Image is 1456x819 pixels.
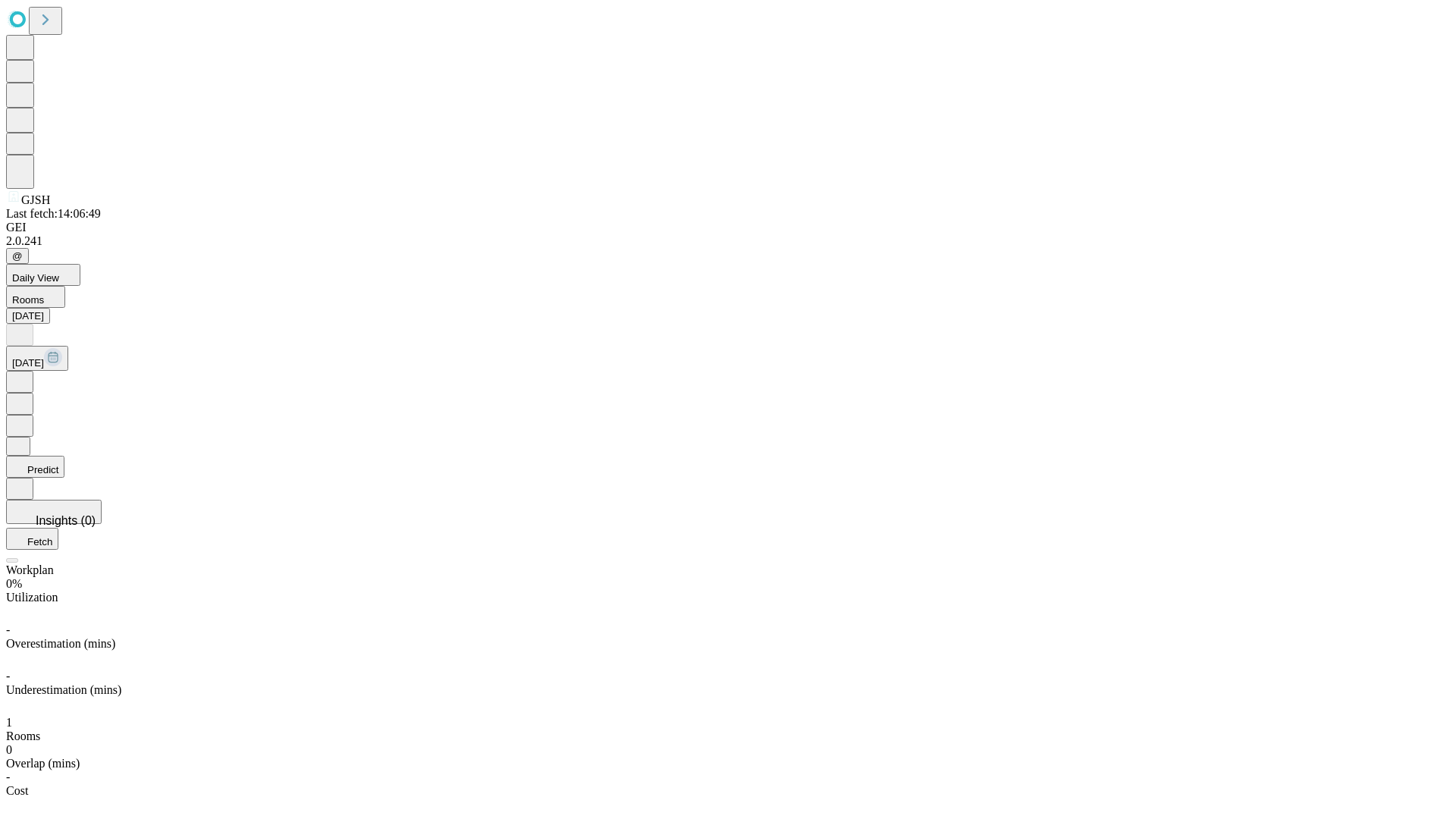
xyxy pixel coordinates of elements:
[6,757,80,770] span: Overlap (mins)
[6,346,68,371] button: [DATE]
[6,623,10,636] span: -
[21,193,50,206] span: GJSH
[6,221,1450,234] div: GEI
[6,637,115,650] span: Overestimation (mins)
[6,456,64,478] button: Predict
[6,286,65,308] button: Rooms
[6,563,54,576] span: Workplan
[12,294,44,306] span: Rooms
[6,234,1450,248] div: 2.0.241
[6,784,28,797] span: Cost
[6,528,58,550] button: Fetch
[6,248,29,264] button: @
[12,357,44,369] span: [DATE]
[36,514,96,527] span: Insights (0)
[6,770,10,783] span: -
[6,207,101,220] span: Last fetch: 14:06:49
[12,250,23,262] span: @
[6,670,10,682] span: -
[6,730,40,742] span: Rooms
[6,264,80,286] button: Daily View
[6,591,58,604] span: Utilization
[12,272,59,284] span: Daily View
[6,743,12,756] span: 0
[6,683,121,696] span: Underestimation (mins)
[6,500,102,524] button: Insights (0)
[6,577,22,590] span: 0%
[6,716,12,729] span: 1
[6,308,50,324] button: [DATE]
